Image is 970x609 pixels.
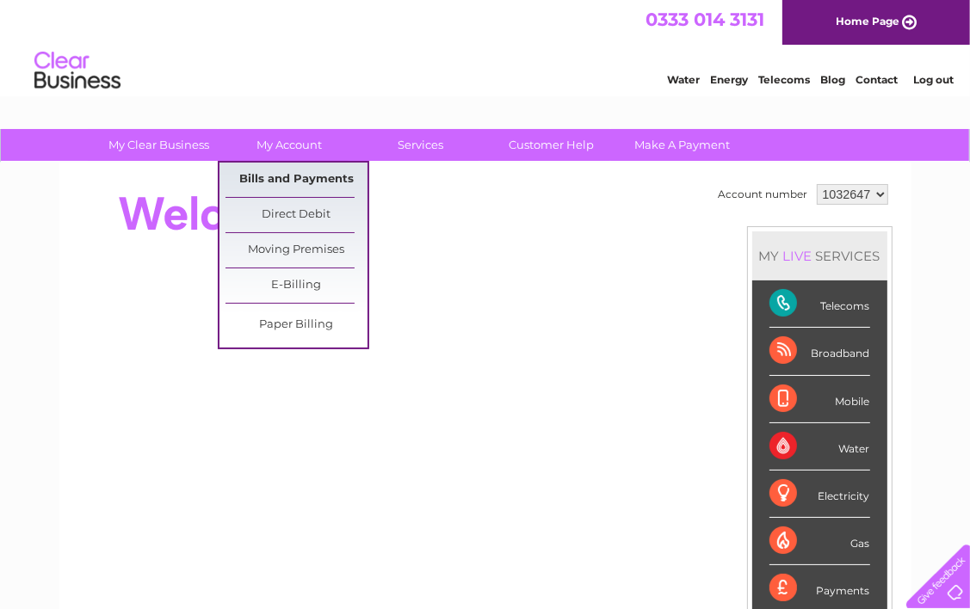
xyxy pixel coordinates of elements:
[769,328,870,375] div: Broadband
[349,129,491,161] a: Services
[79,9,893,83] div: Clear Business is a trading name of Verastar Limited (registered in [GEOGRAPHIC_DATA] No. 3667643...
[769,280,870,328] div: Telecoms
[769,518,870,565] div: Gas
[769,471,870,518] div: Electricity
[752,231,887,280] div: MY SERVICES
[710,73,748,86] a: Energy
[714,180,812,209] td: Account number
[758,73,810,86] a: Telecoms
[780,248,816,264] div: LIVE
[913,73,954,86] a: Log out
[226,198,368,232] a: Direct Debit
[856,73,898,86] a: Contact
[667,73,700,86] a: Water
[226,163,368,197] a: Bills and Payments
[88,129,230,161] a: My Clear Business
[226,233,368,268] a: Moving Premises
[611,129,753,161] a: Make A Payment
[226,308,368,342] a: Paper Billing
[646,9,764,30] a: 0333 014 3131
[480,129,622,161] a: Customer Help
[219,129,361,161] a: My Account
[769,423,870,471] div: Water
[769,376,870,423] div: Mobile
[820,73,845,86] a: Blog
[226,268,368,303] a: E-Billing
[34,45,121,97] img: logo.png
